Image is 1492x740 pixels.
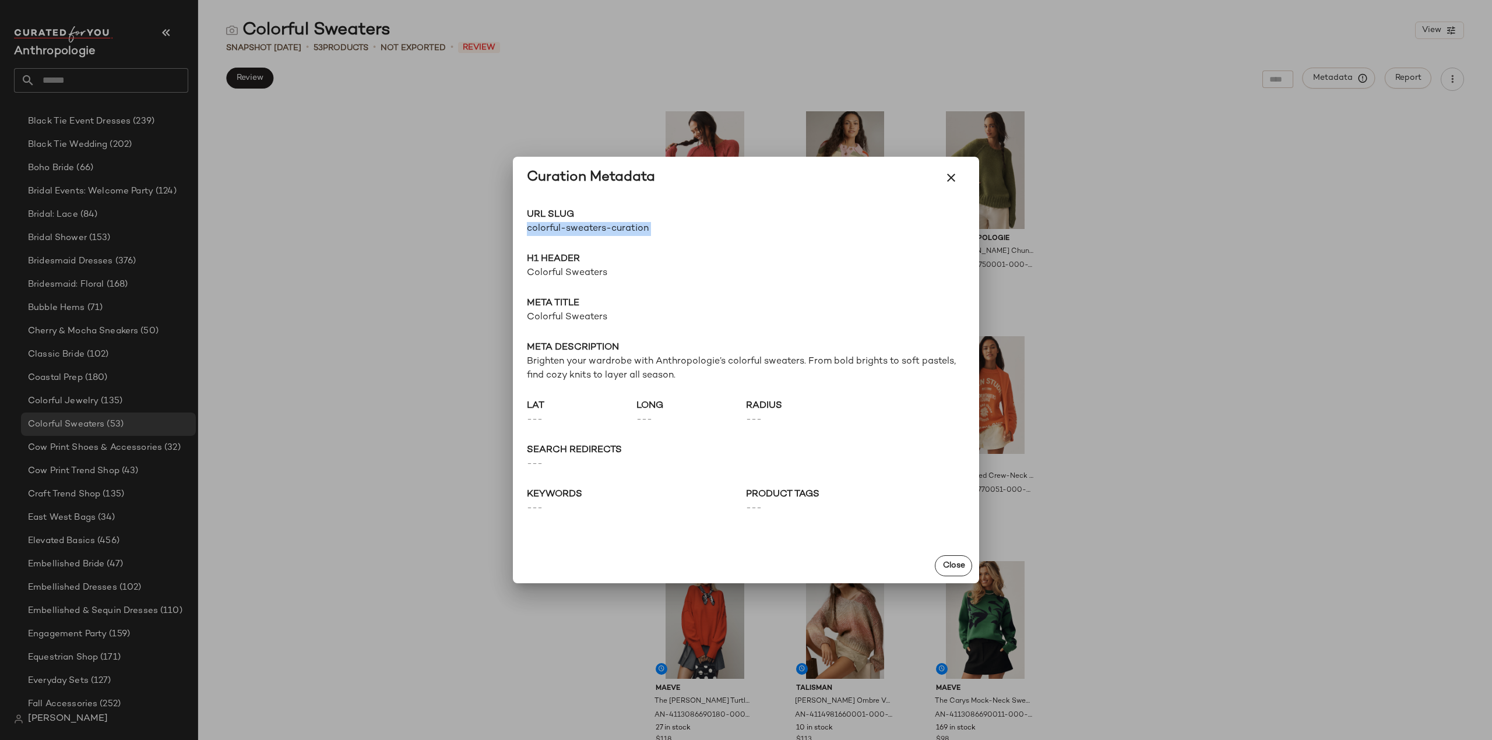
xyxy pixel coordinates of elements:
[527,457,965,471] span: ---
[942,561,965,570] span: Close
[527,252,965,266] span: H1 Header
[527,222,746,236] span: colorful-sweaters-curation
[746,399,856,413] span: radius
[527,413,636,427] span: ---
[527,399,636,413] span: lat
[527,311,965,325] span: Colorful Sweaters
[527,341,965,355] span: Meta description
[527,443,965,457] span: search redirects
[746,488,965,502] span: Product Tags
[527,502,746,516] span: ---
[527,297,965,311] span: Meta title
[746,502,965,516] span: ---
[527,266,965,280] span: Colorful Sweaters
[636,399,746,413] span: long
[527,488,746,502] span: keywords
[527,355,965,383] span: Brighten your wardrobe with Anthropologie’s colorful sweaters. From bold brights to soft pastels,...
[935,555,972,576] button: Close
[746,413,856,427] span: ---
[527,208,746,222] span: URL Slug
[527,168,655,187] div: Curation Metadata
[636,413,746,427] span: ---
